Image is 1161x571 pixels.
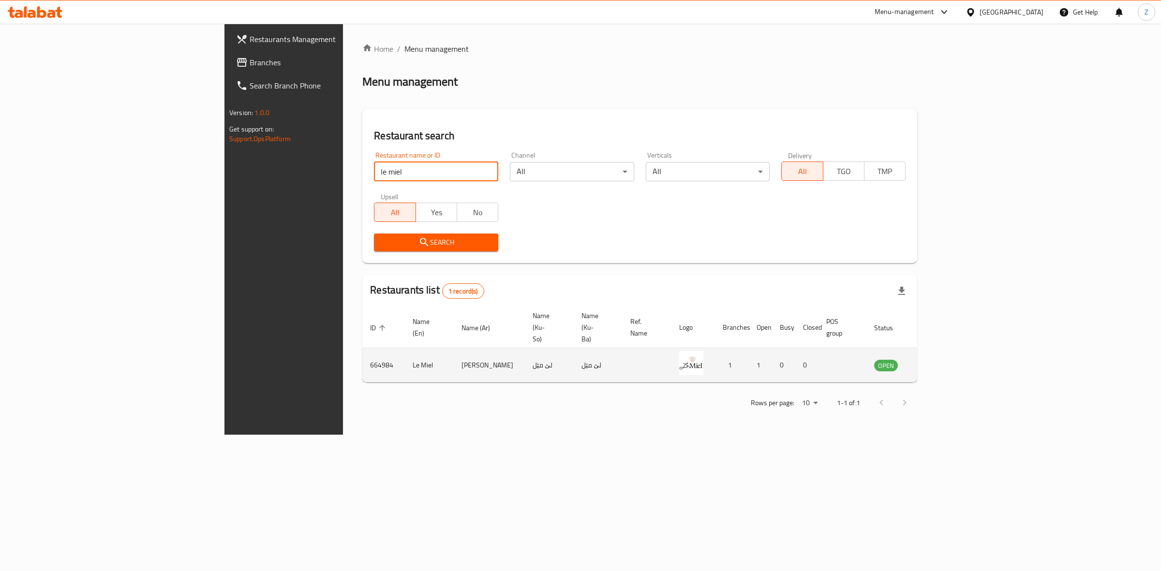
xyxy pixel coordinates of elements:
img: Le Miel [679,351,703,375]
td: لێ مێل [574,348,623,382]
label: Delivery [788,152,812,159]
a: Restaurants Management [228,28,418,51]
span: OPEN [874,360,898,371]
th: Open [749,307,772,348]
a: Branches [228,51,418,74]
label: Upsell [381,193,399,200]
button: TMP [864,161,906,181]
button: All [781,161,823,181]
div: Export file [890,279,913,303]
span: Get support on: [229,123,274,135]
div: Rows per page: [798,396,821,410]
td: 1 [749,348,772,382]
span: Name (Ar) [461,322,503,334]
span: Search Branch Phone [250,80,411,91]
button: Yes [416,203,457,222]
td: 0 [772,348,795,382]
p: 1-1 of 1 [837,397,860,409]
span: 1 record(s) [443,287,484,296]
span: Ref. Name [630,316,660,339]
span: TGO [827,164,861,178]
h2: Restaurant search [374,129,906,143]
th: Busy [772,307,795,348]
span: Name (Ku-So) [533,310,562,345]
span: 1.0.0 [254,106,269,119]
input: Search for restaurant name or ID.. [374,162,498,181]
span: Name (En) [413,316,442,339]
span: Search [382,236,491,249]
a: Support.OpsPlatform [229,132,291,145]
span: Version: [229,106,253,119]
span: Branches [250,57,411,68]
th: Closed [795,307,819,348]
td: 1 [715,348,749,382]
div: [GEOGRAPHIC_DATA] [980,7,1043,17]
span: Restaurants Management [250,33,411,45]
span: ID [370,322,388,334]
button: Search [374,234,498,251]
span: Status [874,322,906,334]
th: Logo [671,307,715,348]
table: enhanced table [362,307,951,382]
td: [PERSON_NAME] [454,348,525,382]
div: Menu-management [875,6,934,18]
div: All [510,162,634,181]
span: Z [1145,7,1148,17]
span: Name (Ku-Ba) [581,310,611,345]
span: POS group [826,316,855,339]
button: No [457,203,498,222]
th: Branches [715,307,749,348]
span: Yes [420,205,453,220]
nav: breadcrumb [362,43,917,55]
span: No [461,205,494,220]
div: Total records count [442,283,484,299]
a: Search Branch Phone [228,74,418,97]
span: All [786,164,819,178]
h2: Restaurants list [370,283,484,299]
span: TMP [868,164,902,178]
td: لێ مێل [525,348,574,382]
div: All [646,162,770,181]
span: All [378,205,412,220]
td: 0 [795,348,819,382]
td: Le Miel [405,348,454,382]
span: Menu management [404,43,469,55]
button: TGO [823,161,864,181]
p: Rows per page: [751,397,794,409]
button: All [374,203,416,222]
